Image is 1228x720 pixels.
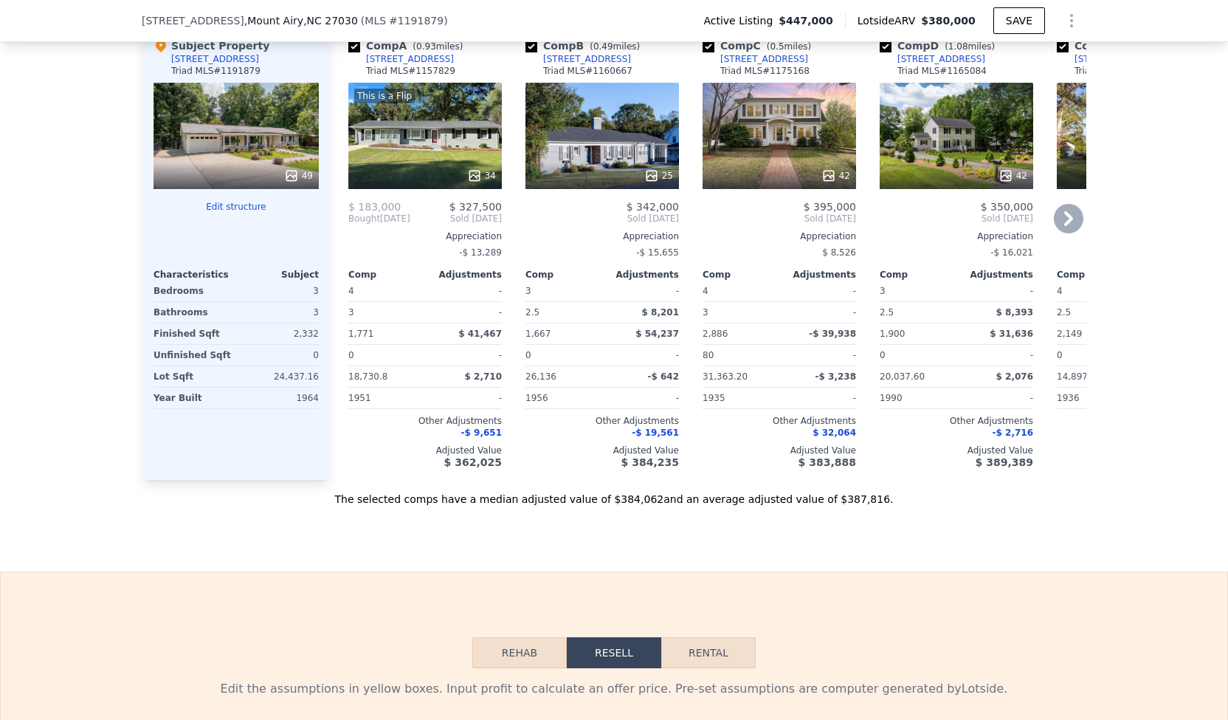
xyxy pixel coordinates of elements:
[959,388,1033,408] div: -
[880,445,1033,456] div: Adjusted Value
[880,302,953,323] div: 2.5
[465,371,502,382] span: $ 2,710
[348,38,469,53] div: Comp A
[525,53,631,65] a: [STREET_ADDRESS]
[153,345,233,366] div: Unfinished Sqft
[858,13,921,28] span: Lotside ARV
[976,456,1033,468] span: $ 389,389
[410,213,502,224] span: Sold [DATE]
[284,168,313,183] div: 49
[996,371,1033,382] span: $ 2,076
[782,302,856,323] div: -
[880,38,1001,53] div: Comp D
[761,41,817,52] span: ( miles)
[525,371,556,382] span: 26,136
[366,53,454,65] div: [STREET_ADDRESS]
[543,53,631,65] div: [STREET_ADDRESS]
[880,350,886,360] span: 0
[1057,445,1210,456] div: Adjusted Value
[348,213,410,224] div: [DATE]
[407,41,469,52] span: ( miles)
[948,41,968,52] span: 1.08
[779,269,856,281] div: Adjustments
[703,38,817,53] div: Comp C
[428,345,502,366] div: -
[449,201,502,213] span: $ 327,500
[428,281,502,301] div: -
[153,388,233,408] div: Year Built
[142,13,244,28] span: [STREET_ADDRESS]
[647,371,679,382] span: -$ 642
[153,269,236,281] div: Characteristics
[1057,388,1131,408] div: 1936
[939,41,1001,52] span: ( miles)
[153,680,1074,698] div: Edit the assumptions in yellow boxes. Input profit to calculate an offer price. Pre-set assumptio...
[1057,350,1063,360] span: 0
[996,307,1033,318] span: $ 8,393
[703,286,708,296] span: 4
[703,445,856,456] div: Adjusted Value
[153,38,269,53] div: Subject Property
[458,329,502,339] span: $ 41,467
[444,456,502,468] span: $ 362,025
[525,38,646,53] div: Comp B
[644,168,673,183] div: 25
[990,329,1033,339] span: $ 31,636
[782,281,856,301] div: -
[720,53,808,65] div: [STREET_ADDRESS]
[993,428,1033,438] span: -$ 2,716
[348,286,354,296] span: 4
[1057,6,1086,35] button: Show Options
[1057,371,1102,382] span: 14,897.52
[365,15,386,27] span: MLS
[880,230,1033,242] div: Appreciation
[798,456,856,468] span: $ 383,888
[525,415,679,427] div: Other Adjustments
[605,281,679,301] div: -
[348,329,373,339] span: 1,771
[959,345,1033,366] div: -
[348,53,454,65] a: [STREET_ADDRESS]
[703,302,776,323] div: 3
[1074,53,1162,65] div: [STREET_ADDRESS]
[348,269,425,281] div: Comp
[897,53,985,65] div: [STREET_ADDRESS]
[605,345,679,366] div: -
[880,388,953,408] div: 1990
[1057,38,1176,53] div: Comp E
[605,388,679,408] div: -
[779,13,833,28] span: $447,000
[153,366,233,387] div: Lot Sqft
[153,323,233,344] div: Finished Sqft
[348,213,380,224] span: Bought
[661,637,756,668] button: Rental
[348,350,354,360] span: 0
[239,281,319,301] div: 3
[703,350,714,360] span: 80
[636,247,679,258] span: -$ 15,655
[959,281,1033,301] div: -
[813,428,856,438] span: $ 32,064
[584,41,646,52] span: ( miles)
[525,388,599,408] div: 1956
[348,445,502,456] div: Adjusted Value
[897,65,987,77] div: Triad MLS # 1165084
[467,168,496,183] div: 34
[880,286,886,296] span: 3
[461,428,502,438] span: -$ 9,651
[804,201,856,213] span: $ 395,000
[361,13,448,28] div: ( )
[428,302,502,323] div: -
[956,269,1033,281] div: Adjustments
[567,637,661,668] button: Resell
[703,415,856,427] div: Other Adjustments
[632,428,679,438] span: -$ 19,561
[153,281,233,301] div: Bedrooms
[525,286,531,296] span: 3
[428,388,502,408] div: -
[525,329,551,339] span: 1,667
[998,168,1027,183] div: 42
[880,213,1033,224] span: Sold [DATE]
[993,7,1045,34] button: SAVE
[1057,230,1210,242] div: Appreciation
